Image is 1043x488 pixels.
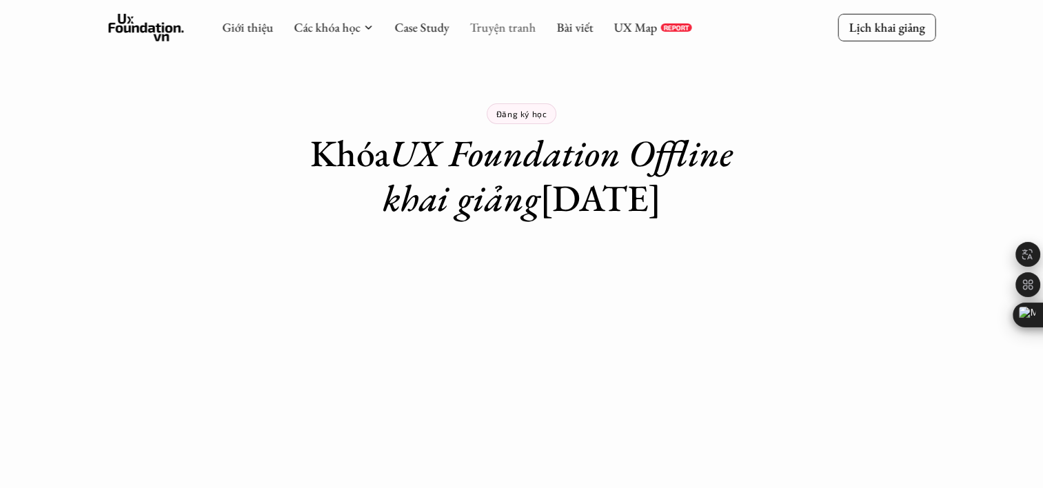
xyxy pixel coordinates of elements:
[660,23,691,32] a: REPORT
[394,19,449,35] a: Case Study
[469,19,536,35] a: Truyện tranh
[556,19,593,35] a: Bài viết
[496,109,547,119] p: Đăng ký học
[383,129,742,222] em: UX Foundation Offline khai giảng
[281,131,763,221] h1: Khóa [DATE]
[294,19,360,35] a: Các khóa học
[222,19,273,35] a: Giới thiệu
[614,19,657,35] a: UX Map
[663,23,689,32] p: REPORT
[838,14,935,41] a: Lịch khai giảng
[849,19,924,35] p: Lịch khai giảng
